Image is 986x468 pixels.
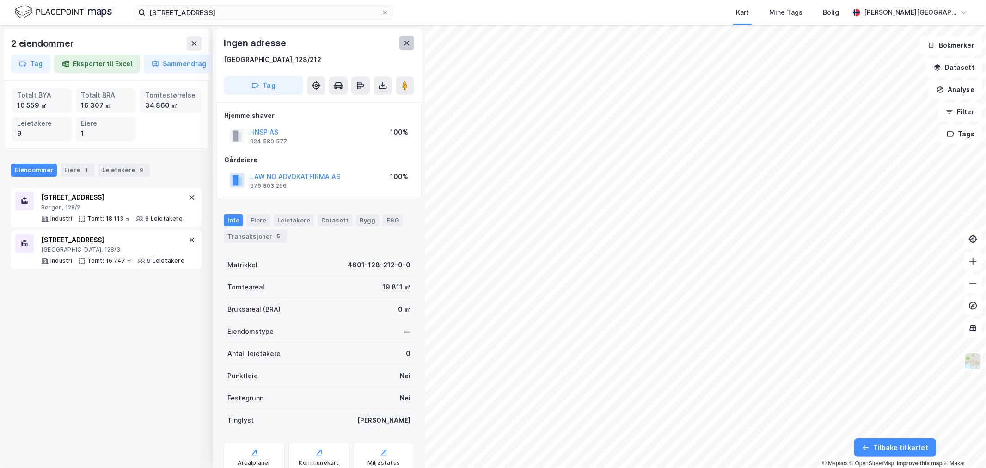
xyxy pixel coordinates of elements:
div: Industri [50,257,73,265]
div: Kart [736,7,749,18]
div: [STREET_ADDRESS] [41,234,184,246]
div: Antall leietakere [227,348,281,359]
div: — [404,326,410,337]
div: Kommunekart [299,459,339,467]
div: [STREET_ADDRESS] [41,192,183,203]
a: Mapbox [822,460,848,467]
div: 1 [81,129,131,139]
div: Leietakere [98,164,150,177]
div: Bolig [823,7,839,18]
div: 5 [274,232,283,241]
div: 0 ㎡ [398,304,410,315]
div: 9 Leietakere [145,215,182,222]
button: Sammendrag [144,55,214,73]
div: Totalt BRA [81,90,131,100]
div: 9 Leietakere [147,257,184,265]
div: Nei [400,393,410,404]
div: 16 307 ㎡ [81,100,131,111]
div: Gårdeiere [224,154,414,166]
div: Eiere [247,214,270,226]
button: Bokmerker [920,36,982,55]
div: [PERSON_NAME] [357,415,410,426]
div: Ingen adresse [224,36,288,50]
img: logo.f888ab2527a4732fd821a326f86c7f29.svg [15,4,112,20]
div: Mine Tags [769,7,802,18]
div: Eiere [81,118,131,129]
div: Transaksjoner [224,230,287,243]
button: Tags [939,125,982,143]
div: Matrikkel [227,259,257,271]
div: Info [224,214,243,226]
button: Tag [11,55,50,73]
div: 100% [390,171,408,182]
div: Bruksareal (BRA) [227,304,281,315]
div: Industri [50,215,73,222]
div: Totalt BYA [17,90,67,100]
div: Hjemmelshaver [224,110,414,121]
div: 1 [82,166,91,175]
button: Tag [224,76,303,95]
a: Improve this map [897,460,943,467]
a: OpenStreetMap [850,460,894,467]
img: Z [964,352,982,370]
div: 19 811 ㎡ [382,282,410,293]
div: 0 [406,348,410,359]
div: 34 860 ㎡ [145,100,196,111]
div: 924 580 577 [250,138,287,145]
div: [GEOGRAPHIC_DATA], 128/3 [41,246,184,253]
div: Tomtestørrelse [145,90,196,100]
div: Bergen, 128/2 [41,204,183,211]
div: Eiere [61,164,95,177]
div: Tinglyst [227,415,254,426]
button: Tilbake til kartet [854,438,936,457]
div: Tomt: 16 747 ㎡ [87,257,133,265]
div: Miljøstatus [367,459,400,467]
button: Analyse [929,80,982,99]
div: 4601-128-212-0-0 [348,259,410,271]
div: Festegrunn [227,393,263,404]
div: Bygg [356,214,379,226]
button: Eksporter til Excel [54,55,140,73]
iframe: Chat Widget [940,424,986,468]
div: Leietakere [17,118,67,129]
div: Tomteareal [227,282,264,293]
div: 100% [390,127,408,138]
div: Eiendomstype [227,326,274,337]
div: 2 eiendommer [11,36,76,51]
div: Tomt: 18 113 ㎡ [87,215,131,222]
div: 9 [17,129,67,139]
div: Punktleie [227,370,258,382]
div: Eiendommer [11,164,57,177]
button: Filter [938,103,982,121]
button: Datasett [926,58,982,77]
div: [PERSON_NAME][GEOGRAPHIC_DATA] [864,7,956,18]
div: Arealplaner [238,459,270,467]
div: [GEOGRAPHIC_DATA], 128/212 [224,54,321,65]
div: ESG [383,214,403,226]
div: 9 [137,166,146,175]
div: Nei [400,370,410,382]
div: Datasett [318,214,352,226]
div: 976 803 256 [250,182,287,190]
div: Leietakere [274,214,314,226]
input: Søk på adresse, matrikkel, gårdeiere, leietakere eller personer [146,6,381,19]
div: 10 559 ㎡ [17,100,67,111]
